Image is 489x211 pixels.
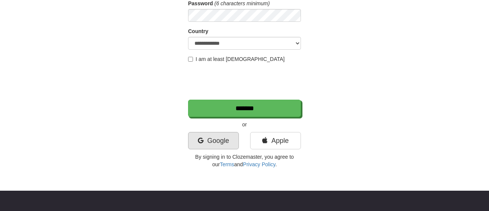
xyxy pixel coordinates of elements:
p: By signing in to Clozemaster, you agree to our and . [188,153,301,168]
a: Google [188,132,239,149]
label: Country [188,27,208,35]
input: I am at least [DEMOGRAPHIC_DATA] [188,57,193,62]
label: I am at least [DEMOGRAPHIC_DATA] [188,55,285,63]
a: Apple [250,132,301,149]
em: (6 characters minimum) [214,0,270,6]
a: Terms [220,161,234,167]
p: or [188,121,301,128]
iframe: reCAPTCHA [188,67,302,96]
a: Privacy Policy [243,161,275,167]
